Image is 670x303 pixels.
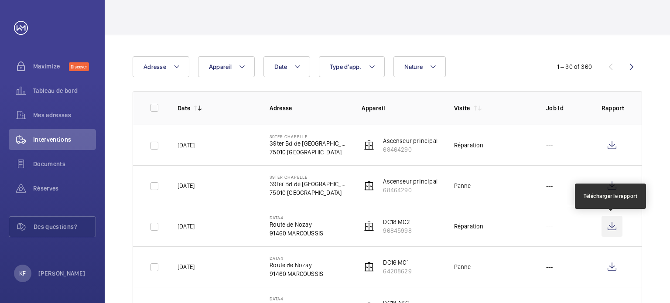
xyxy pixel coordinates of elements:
button: Date [263,56,310,77]
span: Tableau de bord [33,86,96,95]
span: Discover [69,62,89,71]
p: 68464290 [383,145,437,154]
img: elevator.svg [364,180,374,191]
span: Documents [33,160,96,168]
p: [PERSON_NAME] [38,269,85,278]
p: 39ter Bd de [GEOGRAPHIC_DATA] [270,139,348,148]
img: elevator.svg [364,221,374,232]
p: 39ter Chapelle [270,174,348,180]
img: elevator.svg [364,262,374,272]
span: Maximize [33,62,69,71]
button: Appareil [198,56,255,77]
p: Ascenseur principal [383,177,437,186]
button: Adresse [133,56,189,77]
p: Rapport [602,104,624,112]
p: Route de Nozay [270,220,323,229]
p: Visite [454,104,470,112]
div: Télécharger le rapport [584,192,637,200]
p: Route de Nozay [270,261,323,269]
p: Date [178,104,190,112]
p: DATA4 [270,296,323,301]
span: Interventions [33,135,96,144]
p: [DATE] [178,262,195,271]
div: Réparation [454,222,484,231]
div: Panne [454,262,471,271]
p: 91460 MARCOUSSIS [270,269,323,278]
button: Type d'app. [319,56,385,77]
p: DC18 MC2 [383,218,411,226]
p: --- [546,222,553,231]
p: --- [546,181,553,190]
p: 68464290 [383,186,437,194]
div: 1 – 30 of 360 [557,62,592,71]
p: --- [546,141,553,150]
p: --- [546,262,553,271]
p: 39ter Bd de [GEOGRAPHIC_DATA] [270,180,348,188]
button: Nature [393,56,446,77]
p: 91460 MARCOUSSIS [270,229,323,238]
p: 75010 [GEOGRAPHIC_DATA] [270,148,348,157]
p: 96845998 [383,226,411,235]
span: Adresse [144,63,166,70]
div: Panne [454,181,471,190]
p: DATA4 [270,215,323,220]
p: Ascenseur principal [383,136,437,145]
span: Nature [404,63,423,70]
span: Mes adresses [33,111,96,119]
p: 64208629 [383,267,411,276]
p: KF [19,269,26,278]
div: Réparation [454,141,484,150]
p: [DATE] [178,181,195,190]
p: 75010 [GEOGRAPHIC_DATA] [270,188,348,197]
p: 39ter Chapelle [270,134,348,139]
p: Adresse [270,104,348,112]
p: DC16 MC1 [383,258,411,267]
p: Appareil [362,104,440,112]
span: Des questions? [34,222,96,231]
p: Job Id [546,104,588,112]
span: Appareil [209,63,232,70]
p: DATA4 [270,255,323,261]
p: [DATE] [178,222,195,231]
span: Date [274,63,287,70]
img: elevator.svg [364,140,374,150]
span: Type d'app. [330,63,362,70]
p: [DATE] [178,141,195,150]
span: Réserves [33,184,96,193]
